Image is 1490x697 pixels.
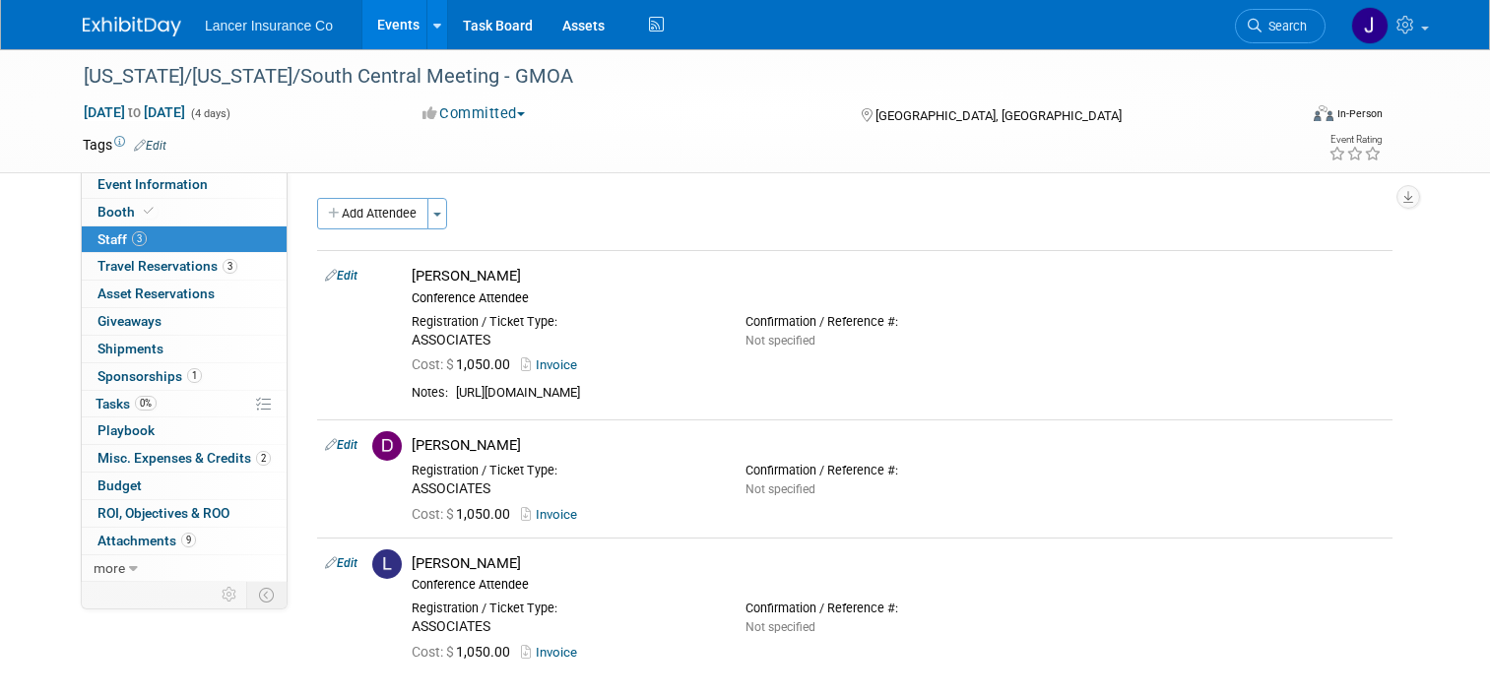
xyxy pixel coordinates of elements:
[745,334,815,348] span: Not specified
[745,314,1050,330] div: Confirmation / Reference #:
[325,438,357,452] a: Edit
[412,290,1385,306] div: Conference Attendee
[412,601,716,616] div: Registration / Ticket Type:
[412,385,448,401] div: Notes:
[132,231,147,246] span: 3
[82,308,287,335] a: Giveaways
[82,417,287,444] a: Playbook
[412,506,518,522] span: 1,050.00
[247,582,288,607] td: Toggle Event Tabs
[745,463,1050,478] div: Confirmation / Reference #:
[205,18,333,33] span: Lancer Insurance Co
[97,341,163,356] span: Shipments
[416,103,533,124] button: Committed
[325,269,357,283] a: Edit
[83,17,181,36] img: ExhibitDay
[82,171,287,198] a: Event Information
[187,368,202,383] span: 1
[97,422,155,438] span: Playbook
[745,601,1050,616] div: Confirmation / Reference #:
[134,139,166,153] a: Edit
[1336,106,1383,121] div: In-Person
[521,645,585,660] a: Invoice
[97,176,208,192] span: Event Information
[94,560,125,576] span: more
[256,451,271,466] span: 2
[412,463,716,478] div: Registration / Ticket Type:
[97,313,162,329] span: Giveaways
[372,431,402,461] img: D.jpg
[1235,9,1326,43] a: Search
[412,480,716,498] div: ASSOCIATES
[97,231,147,247] span: Staff
[521,357,585,372] a: Invoice
[82,500,287,527] a: ROI, Objectives & ROO
[82,528,287,554] a: Attachments9
[412,356,518,372] span: 1,050.00
[82,199,287,225] a: Booth
[412,356,456,372] span: Cost: $
[82,473,287,499] a: Budget
[97,368,202,384] span: Sponsorships
[97,477,142,493] span: Budget
[412,618,716,636] div: ASSOCIATES
[412,314,716,330] div: Registration / Ticket Type:
[97,204,158,220] span: Booth
[223,259,237,274] span: 3
[317,198,428,229] button: Add Attendee
[189,107,230,120] span: (4 days)
[83,135,166,155] td: Tags
[82,281,287,307] a: Asset Reservations
[77,59,1272,95] div: [US_STATE]/[US_STATE]/South Central Meeting - GMOA
[125,104,144,120] span: to
[412,267,1385,285] div: [PERSON_NAME]
[144,206,154,217] i: Booth reservation complete
[875,108,1122,123] span: [GEOGRAPHIC_DATA], [GEOGRAPHIC_DATA]
[412,644,518,660] span: 1,050.00
[456,385,1385,402] div: [URL][DOMAIN_NAME]
[135,396,157,411] span: 0%
[82,253,287,280] a: Travel Reservations3
[97,450,271,466] span: Misc. Expenses & Credits
[412,506,456,522] span: Cost: $
[412,554,1385,573] div: [PERSON_NAME]
[82,555,287,582] a: more
[1351,7,1389,44] img: Jimmy Navarro
[325,556,357,570] a: Edit
[82,363,287,390] a: Sponsorships1
[82,391,287,417] a: Tasks0%
[97,505,229,521] span: ROI, Objectives & ROO
[1328,135,1382,145] div: Event Rating
[83,103,186,121] span: [DATE] [DATE]
[521,507,585,522] a: Invoice
[1262,19,1307,33] span: Search
[97,285,215,301] span: Asset Reservations
[412,644,456,660] span: Cost: $
[82,226,287,253] a: Staff3
[412,577,1385,593] div: Conference Attendee
[97,258,237,274] span: Travel Reservations
[96,396,157,412] span: Tasks
[412,436,1385,455] div: [PERSON_NAME]
[745,482,815,496] span: Not specified
[82,445,287,472] a: Misc. Expenses & Credits2
[97,533,196,548] span: Attachments
[1314,105,1333,121] img: Format-Inperson.png
[82,336,287,362] a: Shipments
[372,549,402,579] img: L.jpg
[181,533,196,547] span: 9
[1191,102,1383,132] div: Event Format
[213,582,247,607] td: Personalize Event Tab Strip
[745,620,815,634] span: Not specified
[412,332,716,349] div: ASSOCIATES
